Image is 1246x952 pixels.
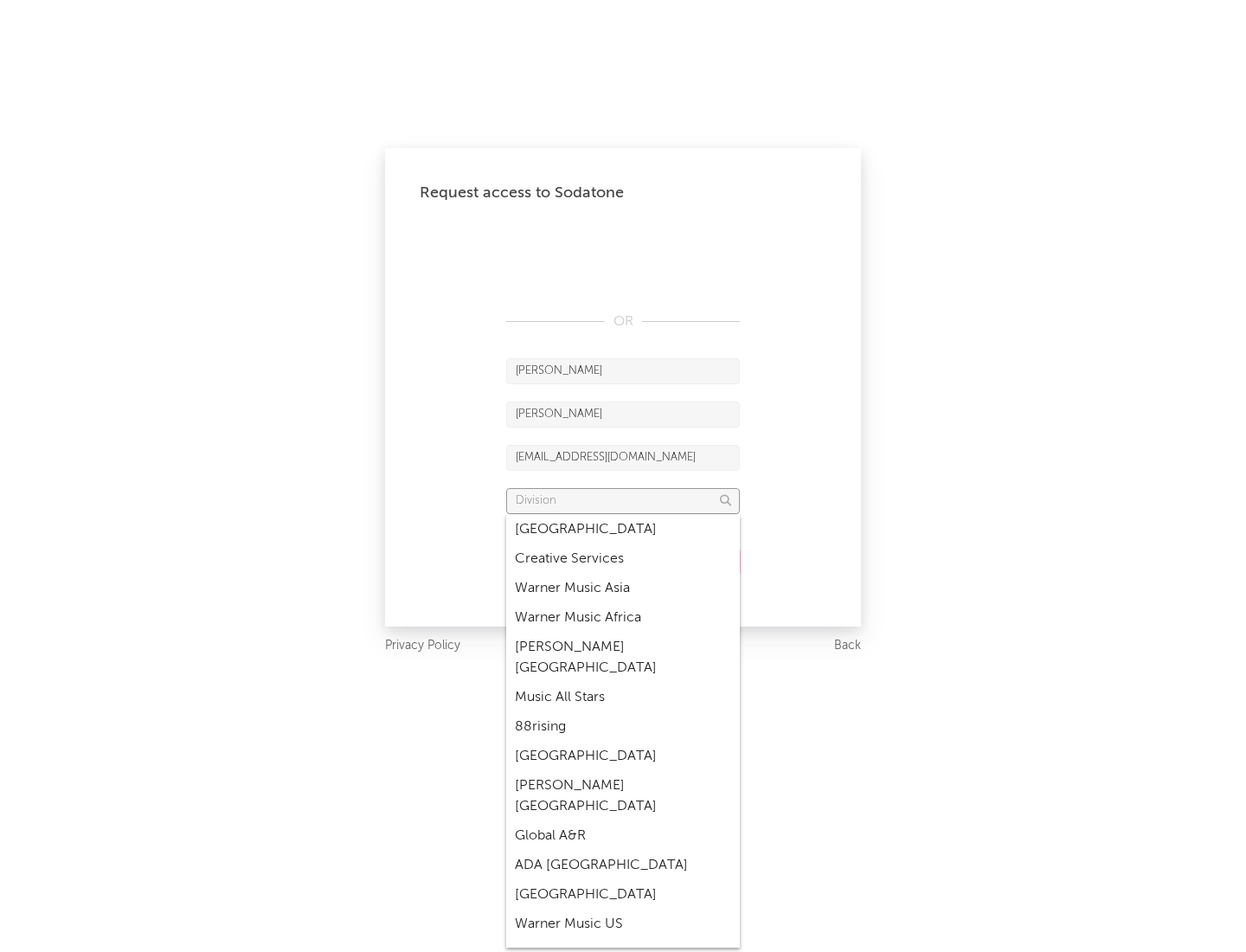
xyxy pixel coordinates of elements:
[506,488,740,514] input: Division
[506,910,740,939] div: Warner Music US
[420,183,826,203] div: Request access to Sodatone
[506,574,740,603] div: Warner Music Asia
[506,683,740,712] div: Music All Stars
[506,603,740,633] div: Warner Music Africa
[506,821,740,851] div: Global A&R
[506,515,740,544] div: [GEOGRAPHIC_DATA]
[506,445,740,471] input: Email
[506,633,740,683] div: [PERSON_NAME] [GEOGRAPHIC_DATA]
[834,635,861,657] a: Back
[506,742,740,771] div: [GEOGRAPHIC_DATA]
[506,358,740,384] input: First Name
[506,544,740,574] div: Creative Services
[506,712,740,742] div: 88rising
[506,402,740,428] input: Last Name
[506,771,740,821] div: [PERSON_NAME] [GEOGRAPHIC_DATA]
[506,312,740,332] div: OR
[385,635,460,657] a: Privacy Policy
[506,851,740,880] div: ADA [GEOGRAPHIC_DATA]
[506,880,740,910] div: [GEOGRAPHIC_DATA]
